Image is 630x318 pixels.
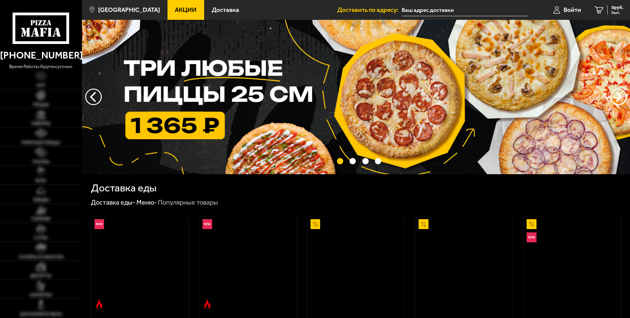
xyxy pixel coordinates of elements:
[415,216,513,312] a: АкционныйПепперони 25 см (толстое с сыром)
[91,183,157,193] h1: Доставка еды
[611,11,623,15] span: 0 шт.
[85,89,102,105] button: следующий
[203,299,212,309] img: Острое блюдо
[175,7,197,13] span: Акции
[30,274,52,278] span: Десерты
[91,216,189,312] a: НовинкаОстрое блюдоРимская с креветками
[30,293,52,298] span: Напитки
[98,7,160,13] span: [GEOGRAPHIC_DATA]
[19,255,63,259] span: Салаты и закуски
[94,219,104,229] img: Новинка
[311,219,320,229] img: Акционный
[527,232,537,242] img: Новинка
[564,7,581,13] span: Войти
[94,299,104,309] img: Острое блюдо
[337,7,402,13] span: Доставить по адресу:
[36,83,46,88] span: Хит
[610,89,627,105] button: предыдущий
[33,102,49,107] span: Пицца
[33,160,49,164] span: Роллы
[350,158,356,164] button: точки переключения
[33,198,49,202] span: Обеды
[34,236,48,240] span: Супы
[523,216,621,312] a: АкционныйНовинкаВсё включено
[337,158,343,164] button: точки переключения
[136,198,157,206] a: Меню-
[20,312,62,317] span: Дополнительно
[362,158,369,164] button: точки переключения
[419,219,428,229] img: Акционный
[158,198,218,207] div: Популярные товары
[91,198,135,206] a: Доставка еды-
[212,7,239,13] span: Доставка
[35,179,46,183] span: WOK
[31,217,51,221] span: Горячее
[307,216,405,312] a: АкционныйАль-Шам 25 см (тонкое тесто)
[375,158,381,164] button: точки переключения
[203,219,212,229] img: Новинка
[21,140,60,145] span: Римская пицца
[402,4,528,16] input: Ваш адрес доставки
[527,219,537,229] img: Акционный
[199,216,297,312] a: НовинкаОстрое блюдоРимская с мясным ассорти
[611,5,623,10] span: 0 руб.
[31,121,51,126] span: Наборы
